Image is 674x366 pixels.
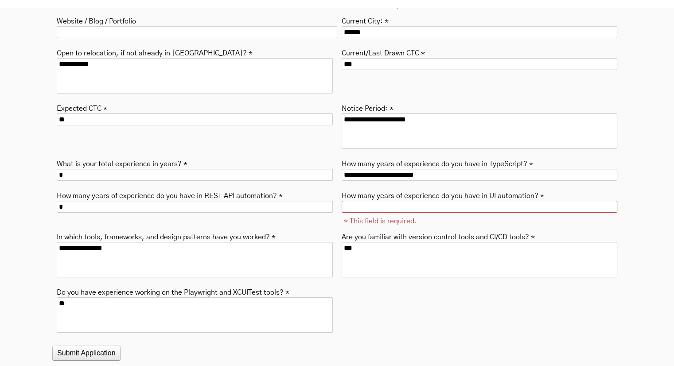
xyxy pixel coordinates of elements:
[342,157,533,169] label: How many years of experience do you have in TypeScript? *
[57,189,283,201] label: How many years of experience do you have in REST API automation? *
[342,230,535,242] label: Are you familiar with version control tools and CI/CD tools? *
[342,102,393,113] label: Notice Period: *
[57,15,136,26] label: Website / Blog / Portfolio
[57,102,107,113] label: Expected CTC *
[57,230,276,242] label: In which tools, frameworks, and design patterns have you worked? *
[342,217,417,226] label: * This field is required.
[342,15,389,26] label: Current City: *
[57,47,253,58] label: Open to relocation, if not already in [GEOGRAPHIC_DATA]? *
[57,157,187,169] label: What is your total experience in years? *
[57,286,289,297] label: Do you have experience working on the Playwright and XCUITest tools? *
[342,47,425,58] label: Current/Last Drawn CTC *
[342,189,544,201] label: How many years of experience do you have in UI automation? *
[52,346,121,361] button: Submit Application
